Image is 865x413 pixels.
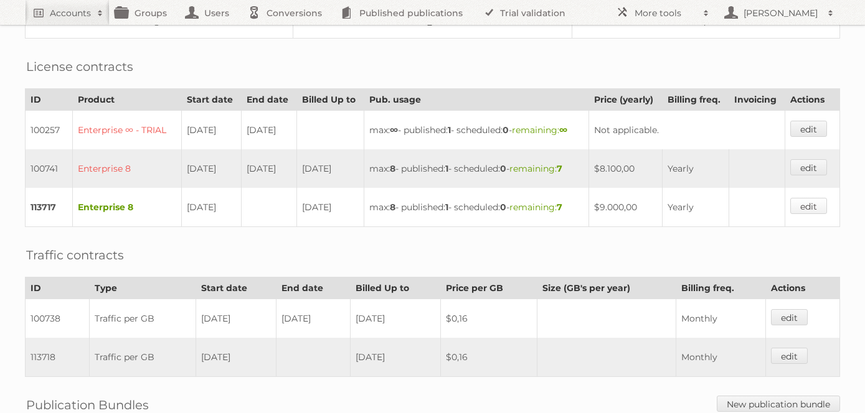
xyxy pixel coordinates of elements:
[350,277,441,299] th: Billed Up to
[445,163,448,174] strong: 1
[445,202,448,213] strong: 1
[503,124,509,136] strong: 0
[662,89,729,111] th: Billing freq.
[771,309,808,325] a: edit
[26,149,73,188] td: 100741
[296,149,364,188] td: [DATE]
[662,188,729,227] td: Yearly
[588,188,662,227] td: $9.000,00
[350,338,441,377] td: [DATE]
[72,149,182,188] td: Enterprise 8
[196,299,277,338] td: [DATE]
[90,277,196,299] th: Type
[588,149,662,188] td: $8.100,00
[26,111,73,150] td: 100257
[72,89,182,111] th: Product
[441,338,537,377] td: $0,16
[26,299,90,338] td: 100738
[588,111,785,150] td: Not applicable.
[196,277,277,299] th: Start date
[26,246,124,264] h2: Traffic contracts
[182,111,242,150] td: [DATE]
[740,7,821,19] h2: [PERSON_NAME]
[242,89,296,111] th: End date
[766,277,840,299] th: Actions
[509,202,562,213] span: remaining:
[50,7,91,19] h2: Accounts
[676,277,765,299] th: Billing freq.
[390,202,395,213] strong: 8
[26,277,90,299] th: ID
[72,111,182,150] td: Enterprise ∞ - TRIAL
[771,348,808,364] a: edit
[26,57,133,76] h2: License contracts
[676,338,765,377] td: Monthly
[790,121,827,137] a: edit
[182,188,242,227] td: [DATE]
[242,111,296,150] td: [DATE]
[364,89,588,111] th: Pub. usage
[662,149,729,188] td: Yearly
[196,338,277,377] td: [DATE]
[676,299,765,338] td: Monthly
[364,111,588,150] td: max: - published: - scheduled: -
[512,124,567,136] span: remaining:
[26,338,90,377] td: 113718
[500,202,506,213] strong: 0
[729,89,785,111] th: Invoicing
[537,277,676,299] th: Size (GB's per year)
[588,89,662,111] th: Price (yearly)
[364,149,588,188] td: max: - published: - scheduled: -
[790,198,827,214] a: edit
[350,299,441,338] td: [DATE]
[509,163,562,174] span: remaining:
[557,202,562,213] strong: 7
[390,124,398,136] strong: ∞
[390,163,395,174] strong: 8
[448,124,451,136] strong: 1
[90,299,196,338] td: Traffic per GB
[276,277,350,299] th: End date
[296,89,364,111] th: Billed Up to
[242,149,296,188] td: [DATE]
[717,396,840,412] a: New publication bundle
[276,299,350,338] td: [DATE]
[26,89,73,111] th: ID
[557,163,562,174] strong: 7
[500,163,506,174] strong: 0
[790,159,827,175] a: edit
[72,188,182,227] td: Enterprise 8
[441,299,537,338] td: $0,16
[182,89,242,111] th: Start date
[182,149,242,188] td: [DATE]
[90,338,196,377] td: Traffic per GB
[785,89,839,111] th: Actions
[26,188,73,227] td: 113717
[441,277,537,299] th: Price per GB
[296,188,364,227] td: [DATE]
[635,7,697,19] h2: More tools
[364,188,588,227] td: max: - published: - scheduled: -
[559,124,567,136] strong: ∞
